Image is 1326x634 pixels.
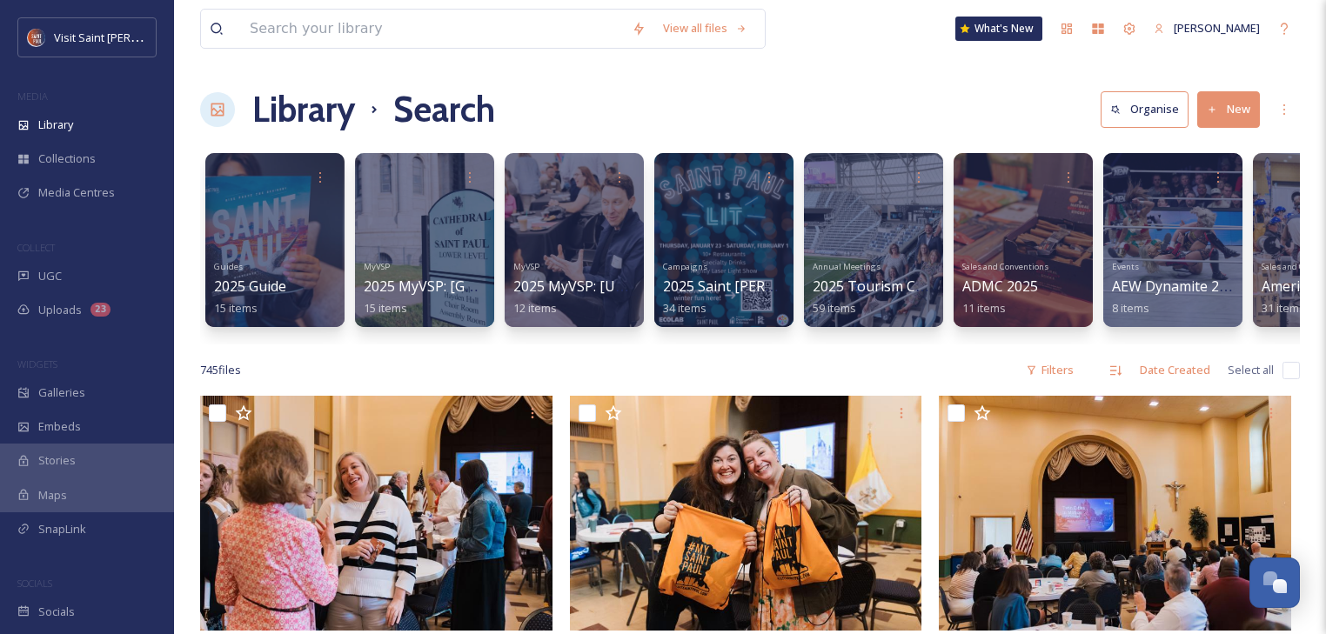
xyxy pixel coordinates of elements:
[17,90,48,103] span: MEDIA
[813,300,856,316] span: 59 items
[54,29,193,45] span: Visit Saint [PERSON_NAME]
[214,257,286,316] a: Guides2025 Guide15 items
[513,261,539,272] span: MyVSP
[38,487,67,504] span: Maps
[813,277,983,296] span: 2025 Tourism Celebration
[200,396,552,631] img: MyVSP_Cathedral (14).jpg
[962,300,1006,316] span: 11 items
[38,521,86,537] span: SnapLink
[393,83,495,136] h1: Search
[962,277,1038,296] span: ADMC 2025
[38,452,76,469] span: Stories
[38,384,85,401] span: Galleries
[663,300,707,316] span: 34 items
[962,261,1048,272] span: Sales and Conventions
[17,241,55,254] span: COLLECT
[214,277,286,296] span: 2025 Guide
[38,604,75,620] span: Socials
[663,261,707,272] span: Campaigns
[1262,300,1305,316] span: 31 items
[513,277,807,296] span: 2025 MyVSP: [US_STATE] Children's Museum
[38,117,73,133] span: Library
[214,261,243,272] span: Guides
[38,268,62,284] span: UGC
[663,277,880,296] span: 2025 Saint [PERSON_NAME] is Lit
[813,261,881,272] span: Annual Meetings
[1101,91,1189,127] button: Organise
[513,257,807,316] a: MyVSP2025 MyVSP: [US_STATE] Children's Museum12 items
[90,303,110,317] div: 23
[955,17,1042,41] a: What's New
[38,418,81,435] span: Embeds
[364,261,390,272] span: MyVSP
[17,577,52,590] span: SOCIALS
[38,150,96,167] span: Collections
[364,257,701,316] a: MyVSP2025 MyVSP: [GEOGRAPHIC_DATA][PERSON_NAME]15 items
[1197,91,1260,127] button: New
[1228,362,1274,378] span: Select all
[1112,277,1242,296] span: AEW Dynamite 2025
[654,11,756,45] a: View all files
[214,300,258,316] span: 15 items
[241,10,623,48] input: Search your library
[1174,20,1260,36] span: [PERSON_NAME]
[28,29,45,46] img: Visit%20Saint%20Paul%20Updated%20Profile%20Image.jpg
[1101,91,1197,127] a: Organise
[1131,353,1219,387] div: Date Created
[364,300,407,316] span: 15 items
[513,300,557,316] span: 12 items
[17,357,57,370] span: WIDGETS
[663,257,880,316] a: Campaigns2025 Saint [PERSON_NAME] is Lit34 items
[962,257,1048,316] a: Sales and ConventionsADMC 202511 items
[1112,257,1242,316] a: EventsAEW Dynamite 20258 items
[813,257,983,316] a: Annual Meetings2025 Tourism Celebration59 items
[200,362,241,378] span: 745 file s
[38,184,115,201] span: Media Centres
[364,277,701,296] span: 2025 MyVSP: [GEOGRAPHIC_DATA][PERSON_NAME]
[1112,300,1149,316] span: 8 items
[939,396,1291,631] img: MyVSP_Cathedral (12).jpg
[1112,261,1139,272] span: Events
[570,396,922,631] img: MyVSP_Cathedral (13).jpg
[252,83,355,136] a: Library
[1017,353,1082,387] div: Filters
[1249,557,1300,608] button: Open Chat
[1145,11,1269,45] a: [PERSON_NAME]
[38,302,82,318] span: Uploads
